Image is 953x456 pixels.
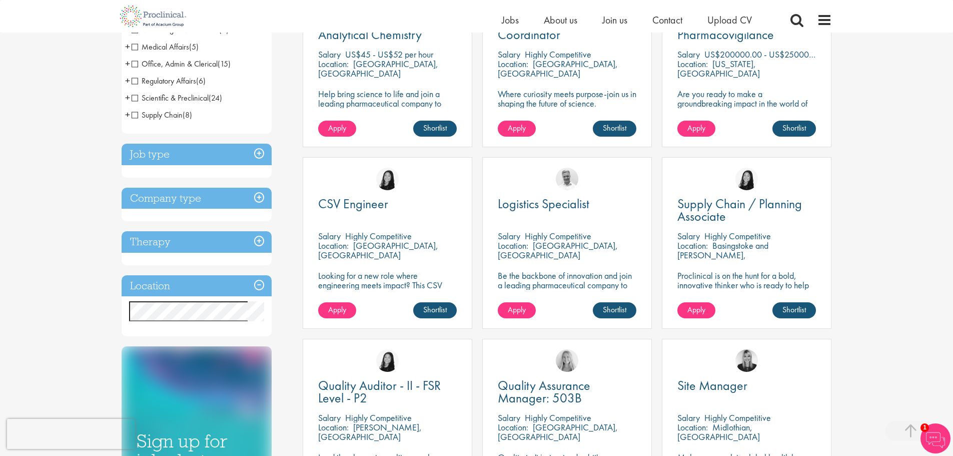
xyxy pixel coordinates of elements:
a: Site Manager [677,379,816,392]
a: Shortlist [413,121,457,137]
p: Highly Competitive [525,412,591,423]
span: Scientific & Preclinical [132,93,222,103]
h3: Job type [122,144,272,165]
span: (5) [189,42,199,52]
span: Quality Auditor - II - FSR Level - P2 [318,377,441,406]
span: (24) [209,93,222,103]
span: (15) [218,59,231,69]
p: [GEOGRAPHIC_DATA], [GEOGRAPHIC_DATA] [318,240,438,261]
span: Apply [687,304,705,315]
a: About us [544,14,577,27]
a: Join us [602,14,627,27]
img: Joshua Bye [556,168,578,190]
span: Salary [677,412,700,423]
span: Location: [498,421,528,433]
span: Supply Chain [132,110,183,120]
span: Site Manager [677,377,747,394]
h3: Location [122,275,272,297]
a: Shortlist [593,302,636,318]
a: Shortlist [772,121,816,137]
span: Location: [318,240,349,251]
span: CSV Engineer [318,195,388,212]
h3: Therapy [122,231,272,253]
span: Supply Chain / Planning Associate [677,195,802,225]
p: Highly Competitive [704,230,771,242]
a: Upload CV [707,14,752,27]
img: Numhom Sudsok [376,349,399,372]
span: Salary [498,230,520,242]
span: Medical Affairs [132,42,189,52]
img: Janelle Jones [735,349,758,372]
span: Location: [318,421,349,433]
p: Highly Competitive [345,230,412,242]
a: Jobs [502,14,519,27]
span: Salary [498,412,520,423]
p: [GEOGRAPHIC_DATA], [GEOGRAPHIC_DATA] [498,421,618,442]
span: Location: [498,58,528,70]
span: Apply [508,304,526,315]
p: US$200000.00 - US$250000.00 per annum [704,49,864,60]
span: 1 [920,423,929,432]
p: Highly Competitive [345,412,412,423]
p: Be the backbone of innovation and join a leading pharmaceutical company to help keep life-changin... [498,271,636,309]
a: Quality Auditor - II - FSR Level - P2 [318,379,457,404]
p: [GEOGRAPHIC_DATA], [GEOGRAPHIC_DATA] [498,240,618,261]
span: Medical Affairs [132,42,199,52]
p: Are you ready to make a groundbreaking impact in the world of biotechnology? Join a growing compa... [677,89,816,137]
span: Salary [318,49,341,60]
p: Midlothian, [GEOGRAPHIC_DATA] [677,421,760,442]
span: Location: [677,421,708,433]
span: Supply Chain [132,110,192,120]
span: + [125,73,130,88]
img: Numhom Sudsok [735,168,758,190]
p: Proclinical is on the hunt for a bold, innovative thinker who is ready to help push the boundarie... [677,271,816,309]
span: Location: [677,240,708,251]
a: Supply Chain / Planning Associate [677,198,816,223]
a: Contact [652,14,682,27]
p: [US_STATE], [GEOGRAPHIC_DATA] [677,58,760,79]
a: Apply [318,302,356,318]
span: Salary [498,49,520,60]
span: Salary [318,230,341,242]
span: + [125,56,130,71]
span: Salary [318,412,341,423]
a: Apply [498,302,536,318]
span: Salary [677,49,700,60]
img: Numhom Sudsok [376,168,399,190]
span: Regulatory Affairs [132,76,206,86]
p: [PERSON_NAME], [GEOGRAPHIC_DATA] [318,421,422,442]
a: CSV Engineer [318,198,457,210]
span: Apply [328,304,346,315]
span: Regulatory Affairs [132,76,196,86]
h3: Company type [122,188,272,209]
span: Location: [677,58,708,70]
a: Associate Director, Pharmacovigilance [677,16,816,41]
p: Basingstoke and [PERSON_NAME], [GEOGRAPHIC_DATA] [677,240,768,270]
span: Apply [508,123,526,133]
span: Office, Admin & Clerical [132,59,218,69]
a: Quality Assurance Manager: 503B [498,379,636,404]
a: Shortlist [772,302,816,318]
span: Apply [328,123,346,133]
a: Apply [318,121,356,137]
span: Logistics Specialist [498,195,589,212]
img: Chatbot [920,423,950,453]
p: Highly Competitive [525,230,591,242]
a: Apply [498,121,536,137]
span: Salary [677,230,700,242]
a: Shortlist [413,302,457,318]
span: Office, Admin & Clerical [132,59,231,69]
span: Apply [687,123,705,133]
p: Where curiosity meets purpose-join us in shaping the future of science. [498,89,636,108]
span: + [125,107,130,122]
a: Associate Scientist: Analytical Chemistry [318,16,457,41]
